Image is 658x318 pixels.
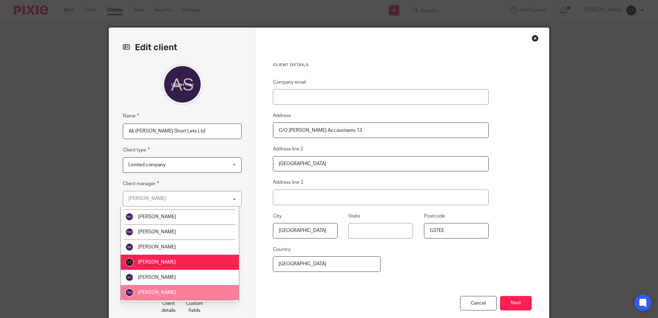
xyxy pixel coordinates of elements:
label: Client type [123,146,150,154]
span: [PERSON_NAME] [138,214,176,219]
div: Cancel [460,296,497,311]
label: Company email [273,79,306,86]
img: Lockhart+Amin+-+1024x1024+-+light+on+dark.jpg [125,258,134,266]
img: svg%3E [125,213,134,221]
label: Postcode [424,213,445,220]
span: [PERSON_NAME] [138,275,176,280]
p: Custom fields [186,300,203,314]
p: Client details [161,300,176,314]
img: svg%3E [125,228,134,236]
label: Name [123,112,139,120]
label: Address [273,112,291,119]
div: [PERSON_NAME] [128,196,166,201]
span: [PERSON_NAME] [138,230,176,234]
label: Country [273,246,290,253]
span: [PERSON_NAME] [138,245,176,250]
img: svg%3E [125,273,134,282]
span: [PERSON_NAME] [138,260,176,265]
label: State [348,213,360,220]
button: Next [500,296,532,311]
span: [PERSON_NAME] [138,290,176,295]
span: Limited company [128,162,166,167]
label: Address line 2 [273,146,303,152]
label: Client manager [123,180,159,188]
div: Close this dialog window [532,35,539,42]
h3: Client details [273,62,489,68]
h2: Edit client [123,42,242,53]
img: svg%3E [125,288,134,297]
img: svg%3E [125,243,134,251]
label: Address line 3 [273,179,303,186]
label: City [273,213,282,220]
